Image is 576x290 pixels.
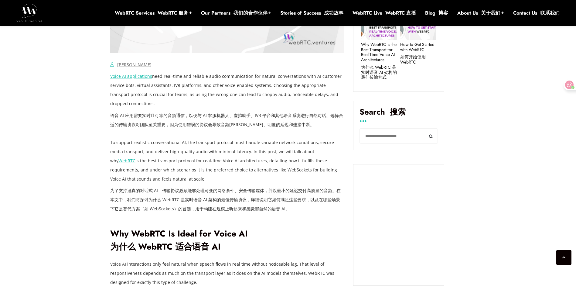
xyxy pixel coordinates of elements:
[361,42,397,83] a: Why WebRTC Is the Best Transport for Real-Time Voice AI Architectures为什么 WebRTC 是实时语音 AI 架构的最佳传输方式
[201,10,271,16] a: Our Partners
[425,10,448,16] a: Blog 博客
[110,72,344,132] p: need real-time and reliable audio communication for natural conversations with AI customer servic...
[324,9,343,16] font: 成功故事
[118,158,135,164] a: WebRTC
[110,229,344,254] h2: Why WebRTC Is Ideal for Voice AI
[361,64,397,81] font: 为什么 WebRTC 是实时语音 AI 架构的最佳传输方式
[117,62,152,67] a: [PERSON_NAME]
[438,9,448,16] font: 博客
[280,10,343,16] a: Stories of Success 成功故事
[16,4,42,22] img: WebRTC.ventures
[424,128,438,144] button: Search
[360,171,438,279] iframe: Embedded CTA
[390,106,406,118] font: 搜索
[360,107,438,121] label: Search
[110,188,341,212] font: 为了支持逼真的对话式 AI，传输协议必须能够处理可变的网络条件、安全传输媒体，并以最小的延迟交付高质量的音频。在本文中，我们将探讨为什么 WebRTC 是实时语音 AI 架构的最佳传输协议，详细...
[110,73,152,79] a: Voice AI applications
[233,9,268,16] font: 我们的合作伙伴
[400,42,436,67] a: How to Get Started with WebRTC如何开始使用 WebRTC
[110,240,221,253] font: 为什么 WebRTC 适合语音 AI
[353,10,416,16] a: WebRTC Live WebRTC 直播
[158,9,188,16] font: WebRTC 服务
[115,10,192,16] a: WebRTC Services WebRTC 服务
[385,9,416,16] font: WebRTC 直播
[540,9,560,16] font: 联系我们
[513,10,560,16] a: Contact Us 联系我们
[110,138,344,216] p: To support realistic conversational AI, the transport protocol must handle variable network condi...
[110,112,343,127] font: 语音 AI 应用需要实时且可靠的音频通信，以便与 AI 客服机器人、虚拟助手、IVR 平台和其他语音系统进行自然对话。选择合适的传输协议对团队至关重要，因为使用错误的协议会导致音频[PERSON...
[457,10,504,16] a: About Us 关于我们
[481,9,500,16] font: 关于我们
[400,54,426,65] font: 如何开始使用 WebRTC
